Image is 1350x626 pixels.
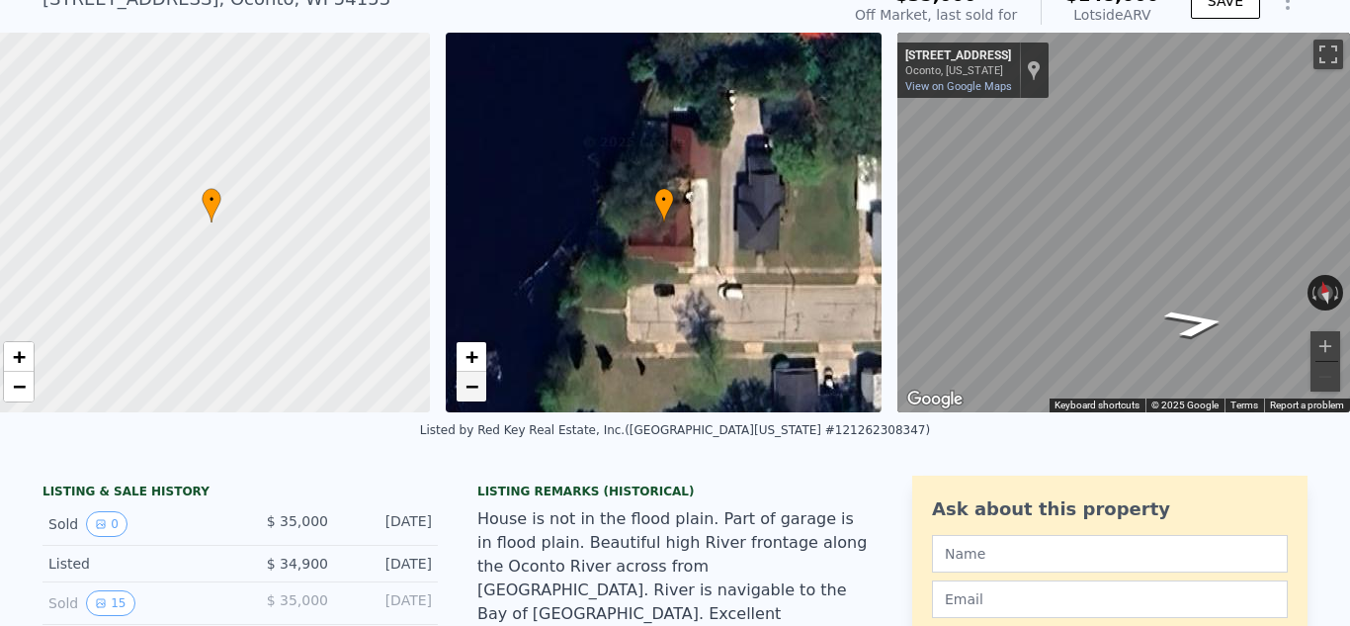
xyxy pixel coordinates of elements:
button: Zoom out [1310,362,1340,392]
a: Zoom in [4,342,34,372]
a: Open this area in Google Maps (opens a new window) [902,387,968,412]
div: [STREET_ADDRESS] [905,48,1011,64]
div: Sold [48,590,224,616]
button: View historical data [86,511,127,537]
div: Off Market, last sold for [855,5,1017,25]
div: LISTING & SALE HISTORY [42,484,438,503]
div: [DATE] [344,554,432,574]
img: Google [902,387,968,412]
div: Listed by Red Key Real Estate, Inc. ([GEOGRAPHIC_DATA][US_STATE] #121262308347) [420,423,930,437]
a: View on Google Maps [905,80,1012,93]
input: Name [932,535,1288,573]
a: Zoom out [457,372,486,402]
a: Report a problem [1270,400,1344,410]
span: + [464,344,477,369]
a: Show location on map [1027,59,1041,81]
span: © 2025 Google [1151,400,1219,410]
button: Rotate clockwise [1332,275,1343,311]
input: Email [932,581,1288,618]
span: • [654,191,674,209]
button: Toggle fullscreen view [1313,40,1343,69]
div: Ask about this property [932,495,1288,523]
span: + [13,344,26,369]
div: • [202,188,221,223]
button: Rotate counterclockwise [1308,275,1318,311]
a: Zoom in [457,342,486,372]
path: Go East, Center St [1138,302,1253,345]
div: [DATE] [344,511,432,537]
button: Zoom in [1310,331,1340,361]
div: Listing Remarks (Historical) [477,484,873,499]
div: Oconto, [US_STATE] [905,64,1011,77]
div: • [654,188,674,223]
button: Reset the view [1313,274,1336,313]
a: Zoom out [4,372,34,402]
span: $ 35,000 [267,513,328,529]
button: Keyboard shortcuts [1055,399,1139,412]
button: View historical data [86,590,134,616]
span: $ 35,000 [267,592,328,608]
span: • [202,191,221,209]
div: Sold [48,511,224,537]
div: Listed [48,554,224,574]
div: Lotside ARV [1065,5,1159,25]
span: − [464,374,477,399]
div: Street View [897,33,1350,412]
a: Terms (opens in new tab) [1230,400,1258,410]
span: $ 34,900 [267,556,328,572]
div: [DATE] [344,590,432,616]
div: Map [897,33,1350,412]
span: − [13,374,26,399]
